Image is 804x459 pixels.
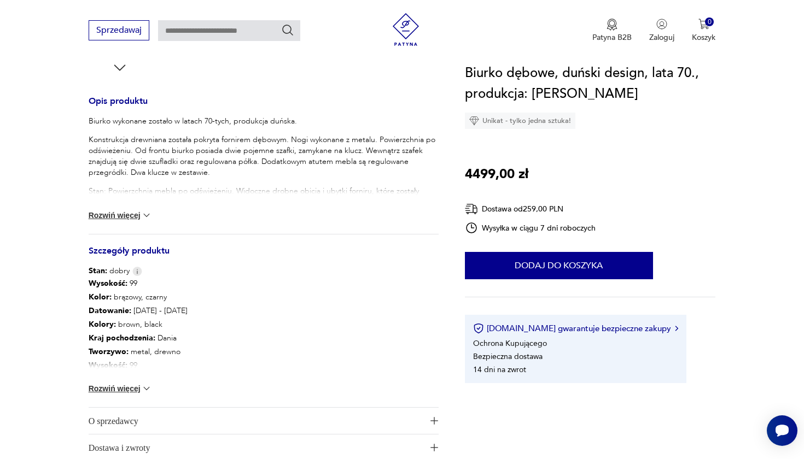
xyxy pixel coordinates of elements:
h1: Biurko dębowe, duński design, lata 70., produkcja: [PERSON_NAME] [465,63,716,104]
li: 14 dni na zwrot [473,364,526,375]
iframe: Smartsupp widget button [767,415,797,446]
p: metal, drewno [89,345,208,358]
b: Kolory : [89,319,116,329]
button: Dodaj do koszyka [465,252,653,279]
div: Wysyłka w ciągu 7 dni roboczych [465,221,596,234]
p: 99 [89,358,208,372]
button: 0Koszyk [692,19,715,43]
h3: Opis produktu [89,98,439,116]
button: Rozwiń więcej [89,383,152,394]
button: Sprzedawaj [89,20,149,40]
p: Stan: Powierzchnia mebla po odświeżeniu. Widoczne drobne obicia i ubytki forniru, które zostały u... [89,186,439,219]
span: O sprzedawcy [89,408,423,434]
p: Biurko wykonane zostało w latach 70-tych, produkcja duńska. [89,116,439,127]
img: chevron down [141,383,152,394]
button: Ikona plusaO sprzedawcy [89,408,439,434]
img: Ikonka użytkownika [656,19,667,30]
p: brown, black [89,317,208,331]
img: Ikona strzałki w prawo [675,326,678,331]
li: Ochrona Kupującego [473,338,547,349]
button: Szukaj [281,23,294,37]
p: Zaloguj [649,32,674,43]
p: Koszyk [692,32,715,43]
h3: Szczegóły produktu [89,248,439,266]
p: Dania [89,331,208,345]
span: dobry [89,266,130,276]
b: Stan: [89,266,107,276]
div: Unikat - tylko jedna sztuka! [465,113,575,129]
div: 0 [705,17,714,27]
img: Ikona dostawy [465,202,478,216]
b: Datowanie : [89,305,131,316]
img: Ikona koszyka [698,19,709,30]
b: Kolor: [89,292,112,302]
a: Sprzedawaj [89,27,149,35]
p: Patyna B2B [592,32,632,43]
button: Rozwiń więcej [89,210,152,221]
img: Ikona plusa [430,417,438,425]
p: [DATE] - [DATE] [89,304,208,317]
b: Wysokość : [89,360,127,370]
img: Ikona plusa [430,444,438,451]
img: Info icon [132,267,142,276]
b: Wysokość : [89,278,127,289]
p: brązowy, czarny [89,290,208,304]
p: Konstrukcja drewniana została pokryta fornirem dębowym. Nogi wykonane z metalu. Powierzchnia po o... [89,134,439,178]
button: Patyna B2B [592,19,632,43]
img: Patyna - sklep z meblami i dekoracjami vintage [389,13,422,46]
button: Zaloguj [649,19,674,43]
img: chevron down [141,210,152,221]
button: [DOMAIN_NAME] gwarantuje bezpieczne zakupy [473,323,678,334]
b: Kraj pochodzenia : [89,333,155,343]
p: 99 [89,276,208,290]
img: Ikona certyfikatu [473,323,484,334]
img: Ikona diamentu [469,116,479,126]
div: Dostawa od 259,00 PLN [465,202,596,216]
p: 4499,00 zł [465,164,528,185]
b: Tworzywo : [89,346,129,357]
li: Bezpieczna dostawa [473,351,543,362]
a: Ikona medaluPatyna B2B [592,19,632,43]
img: Ikona medalu [607,19,617,31]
